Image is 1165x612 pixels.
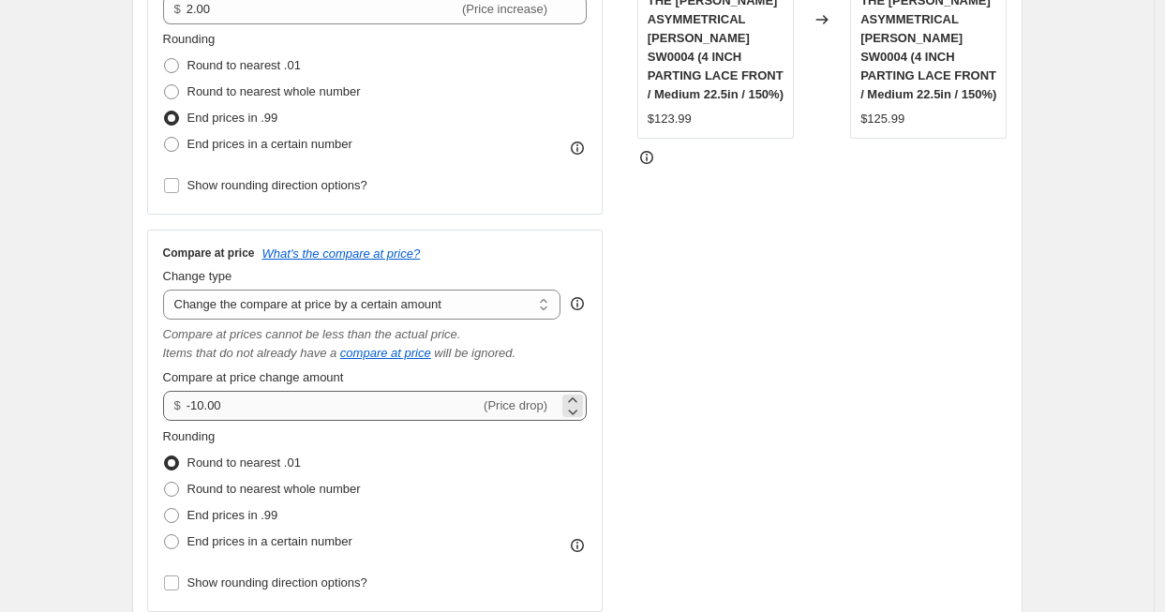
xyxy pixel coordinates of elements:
[163,429,216,443] span: Rounding
[484,398,547,412] span: (Price drop)
[187,508,278,522] span: End prices in .99
[187,575,367,590] span: Show rounding direction options?
[340,346,431,360] button: compare at price
[462,2,547,16] span: (Price increase)
[163,370,344,384] span: Compare at price change amount
[163,269,232,283] span: Change type
[860,110,904,128] div: $125.99
[163,327,461,341] i: Compare at prices cannot be less than the actual price.
[262,246,421,261] button: What's the compare at price?
[174,2,181,16] span: $
[187,178,367,192] span: Show rounding direction options?
[187,84,361,98] span: Round to nearest whole number
[187,534,352,548] span: End prices in a certain number
[163,32,216,46] span: Rounding
[187,482,361,496] span: Round to nearest whole number
[568,294,587,313] div: help
[187,137,352,151] span: End prices in a certain number
[163,346,337,360] i: Items that do not already have a
[187,455,301,470] span: Round to nearest .01
[187,391,480,421] input: -10.00
[163,246,255,261] h3: Compare at price
[434,346,515,360] i: will be ignored.
[187,111,278,125] span: End prices in .99
[174,398,181,412] span: $
[648,110,692,128] div: $123.99
[187,58,301,72] span: Round to nearest .01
